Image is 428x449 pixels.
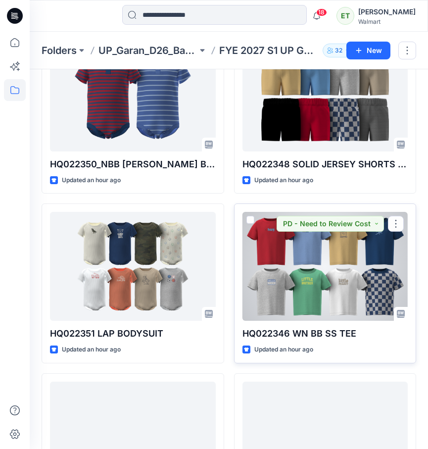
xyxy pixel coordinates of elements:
p: Updated an hour ago [62,175,121,186]
button: 32 [323,44,355,57]
a: HQ022348 SOLID JERSEY SHORTS NEW PATTERN 07.24.25 [242,43,408,151]
div: [PERSON_NAME] [358,6,416,18]
p: HQ022348 SOLID JERSEY SHORTS NEW PATTERN [DATE] [242,157,408,171]
p: Updated an hour ago [62,345,121,355]
button: New [346,42,390,59]
p: Updated an hour ago [254,175,313,186]
a: Folders [42,44,77,57]
span: 18 [316,8,327,16]
div: ET [336,7,354,25]
p: 32 [335,45,342,56]
a: UP_Garan_D26_Baby Boy_Wonder Nation [98,44,197,57]
p: FYE 2027 S1 UP Garan D26 Baby Boy [219,44,318,57]
a: HQ022351 LAP BODYSUIT [50,212,216,321]
p: HQ022351 LAP BODYSUIT [50,327,216,341]
p: Updated an hour ago [254,345,313,355]
div: Walmart [358,18,416,25]
p: HQ022346 WN BB SS TEE [242,327,408,341]
p: HQ022350_NBB [PERSON_NAME] BODYSUIT [50,157,216,171]
a: HQ022346 WN BB SS TEE [242,212,408,321]
a: HQ022350_NBB SS HENLEY BODYSUIT [50,43,216,151]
